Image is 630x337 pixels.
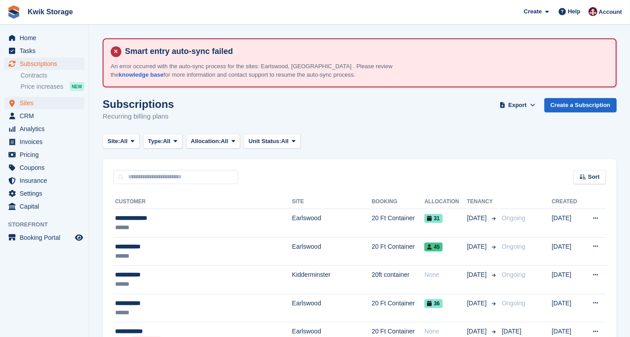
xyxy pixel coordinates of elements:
[21,71,84,80] a: Contracts
[372,294,424,322] td: 20 Ft Container
[467,195,498,209] th: Tenancy
[467,214,489,223] span: [DATE]
[568,7,580,16] span: Help
[552,195,583,209] th: Created
[103,111,174,122] p: Recurring billing plans
[589,7,597,16] img: ellie tragonette
[4,136,84,148] a: menu
[502,214,526,222] span: Ongoing
[249,137,281,146] span: Unit Status:
[552,209,583,238] td: [DATE]
[8,220,89,229] span: Storefront
[424,214,442,223] span: 31
[111,62,423,79] p: An error occurred with the auto-sync process for the sites: Earlswood, [GEOGRAPHIC_DATA] . Please...
[143,134,182,148] button: Type: All
[120,137,128,146] span: All
[372,266,424,294] td: 20ft container
[552,294,583,322] td: [DATE]
[20,136,73,148] span: Invoices
[113,195,292,209] th: Customer
[467,242,489,251] span: [DATE]
[4,148,84,161] a: menu
[599,8,622,16] span: Account
[467,299,489,308] span: [DATE]
[424,327,467,336] div: None
[74,232,84,243] a: Preview store
[502,271,526,278] span: Ongoing
[502,300,526,307] span: Ongoing
[372,195,424,209] th: Booking
[467,270,489,279] span: [DATE]
[424,270,467,279] div: None
[292,266,372,294] td: Kidderminster
[20,123,73,135] span: Analytics
[148,137,163,146] span: Type:
[281,137,289,146] span: All
[103,98,174,110] h1: Subscriptions
[372,237,424,266] td: 20 Ft Container
[544,98,617,113] a: Create a Subscription
[292,237,372,266] td: Earlswood
[20,231,73,244] span: Booking Portal
[24,4,76,19] a: Kwik Storage
[20,110,73,122] span: CRM
[4,32,84,44] a: menu
[372,209,424,238] td: 20 Ft Container
[502,328,522,335] span: [DATE]
[119,71,163,78] a: knowledge base
[4,45,84,57] a: menu
[221,137,228,146] span: All
[4,97,84,109] a: menu
[4,110,84,122] a: menu
[4,174,84,187] a: menu
[20,32,73,44] span: Home
[498,98,537,113] button: Export
[20,187,73,200] span: Settings
[552,266,583,294] td: [DATE]
[20,174,73,187] span: Insurance
[70,82,84,91] div: NEW
[552,237,583,266] td: [DATE]
[424,195,467,209] th: Allocation
[20,200,73,213] span: Capital
[186,134,240,148] button: Allocation: All
[7,5,21,19] img: stora-icon-8386f47178a22dfd0bd8f6a31ec36ba5ce8667c1dd55bd0f319d3a0aa187defe.svg
[292,195,372,209] th: Site
[4,231,84,244] a: menu
[588,173,600,181] span: Sort
[292,294,372,322] td: Earlswood
[108,137,120,146] span: Site:
[524,7,542,16] span: Create
[424,299,442,308] span: 36
[20,148,73,161] span: Pricing
[20,97,73,109] span: Sites
[20,45,73,57] span: Tasks
[21,82,63,91] span: Price increases
[21,82,84,91] a: Price increases NEW
[502,243,526,250] span: Ongoing
[191,137,221,146] span: Allocation:
[20,58,73,70] span: Subscriptions
[4,58,84,70] a: menu
[4,123,84,135] a: menu
[103,134,140,148] button: Site: All
[121,46,609,57] h4: Smart entry auto-sync failed
[467,327,489,336] span: [DATE]
[163,137,170,146] span: All
[4,200,84,213] a: menu
[244,134,300,148] button: Unit Status: All
[20,161,73,174] span: Coupons
[4,161,84,174] a: menu
[508,101,526,110] span: Export
[4,187,84,200] a: menu
[292,209,372,238] td: Earlswood
[424,242,442,251] span: 45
